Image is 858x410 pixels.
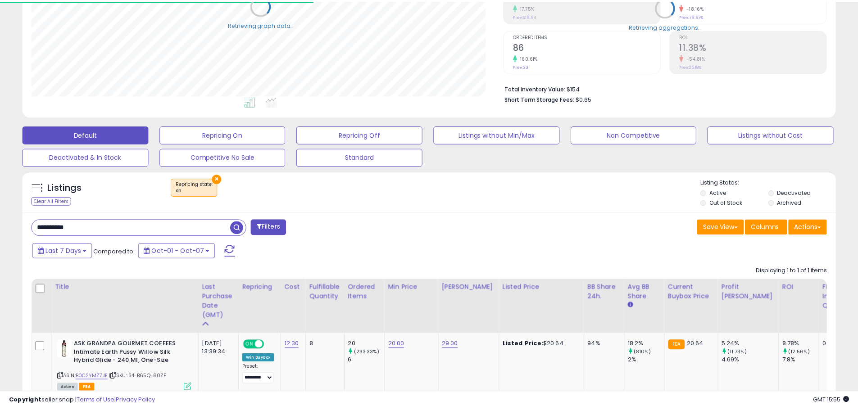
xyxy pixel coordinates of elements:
a: 29.00 [445,340,462,349]
div: Last Purchase Date (GMT) [204,283,236,320]
strong: Copyright [9,396,42,405]
button: Filters [253,219,288,235]
label: Deactivated [783,189,817,196]
button: Actions [794,219,833,234]
span: | SKU: S4-B65Q-80ZF [110,373,168,380]
span: 20.64 [692,340,709,348]
div: 2% [633,356,669,365]
div: 18.2% [633,340,669,348]
small: (12.56%) [794,349,816,356]
button: Last 7 Days [32,243,93,258]
div: Clear All Filters [32,197,72,205]
div: Retrieving graph data.. [230,20,295,28]
div: 8.78% [789,340,825,348]
span: Compared to: [94,247,136,256]
div: 5.24% [727,340,785,348]
a: Terms of Use [77,396,115,405]
span: Columns [757,222,785,231]
button: Deactivated & In Stock [23,148,150,166]
div: Repricing [244,283,279,292]
div: ASIN: [58,340,193,390]
button: Oct-01 - Oct-07 [139,243,217,258]
span: Repricing state : [177,180,214,194]
a: 12.30 [287,340,301,349]
span: FBA [80,384,95,392]
div: BB Share 24h. [592,283,625,302]
div: Cost [287,283,304,292]
div: $20.64 [507,340,581,348]
button: Repricing Off [299,126,426,144]
div: Retrieving aggregations.. [634,22,706,30]
span: 2025-10-15 15:55 GMT [819,396,856,405]
span: All listings currently available for purchase on Amazon [58,384,78,392]
button: Standard [299,148,426,166]
span: Last 7 Days [46,246,82,255]
img: 31WwtgIuNjL._SL40_.jpg [58,340,72,358]
div: on [177,187,214,194]
label: Archived [783,198,808,206]
label: Active [715,189,732,196]
div: seller snap | | [9,397,156,405]
div: Title [55,283,196,292]
span: OFF [265,341,279,349]
p: Listing States: [706,178,842,187]
div: 8 [312,340,340,348]
small: Avg BB Share. [633,302,638,310]
div: Preset: [244,364,276,384]
div: 0 [829,340,853,348]
h5: Listings [48,181,82,194]
button: Default [23,126,150,144]
div: Displaying 1 to 1 of 1 items [762,266,833,275]
div: 7.8% [789,356,825,365]
span: ON [246,341,257,349]
button: Non Competitive [575,126,702,144]
button: × [213,174,223,184]
div: ROI [789,283,822,292]
a: 20.00 [391,340,408,349]
div: 6 [351,356,387,365]
div: Min Price [391,283,438,292]
button: Listings without Cost [713,126,840,144]
div: Fulfillable Quantity [312,283,343,302]
span: Oct-01 - Oct-07 [153,246,205,255]
button: Repricing On [161,126,288,144]
b: Listed Price: [507,340,548,348]
button: Save View [703,219,749,234]
div: FBA inbound Qty [829,283,856,311]
div: Current Buybox Price [673,283,720,302]
div: Avg BB Share [633,283,666,302]
div: [DATE] 13:39:34 [204,340,233,356]
div: 94% [592,340,622,348]
small: (233.33%) [357,349,382,356]
div: Profit [PERSON_NAME] [727,283,781,302]
small: (810%) [639,349,656,356]
a: Privacy Policy [117,396,156,405]
small: (11.73%) [733,349,753,356]
b: ASK GRANDPA GOURMET COFFEES Intimate Earth Pussy Willow Silk Hybrid Glide - 240 Ml, One-Size [74,340,184,368]
a: B0CSYMZ7JF [76,373,109,380]
button: Listings without Min/Max [437,126,564,144]
button: Columns [751,219,793,234]
button: Competitive No Sale [161,148,288,166]
div: Ordered Items [351,283,384,302]
div: Listed Price [507,283,585,292]
div: [PERSON_NAME] [445,283,499,292]
label: Out of Stock [715,198,748,206]
small: FBA [673,340,690,350]
div: 4.69% [727,356,785,365]
div: 20 [351,340,387,348]
div: Win BuyBox [244,354,276,362]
